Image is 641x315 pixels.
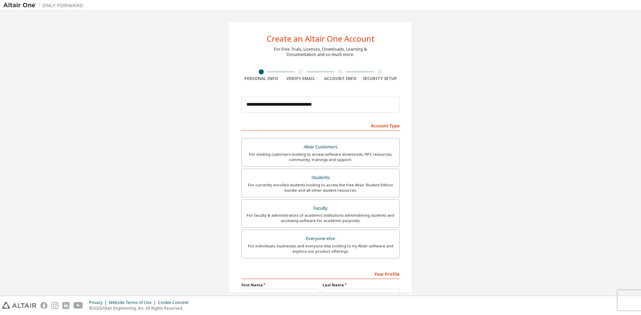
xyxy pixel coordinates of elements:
div: Account Info [320,76,360,81]
div: Personal Info [241,76,281,81]
div: Website Terms of Use [109,300,158,305]
img: youtube.svg [73,302,83,309]
div: For individuals, businesses and everyone else looking to try Altair software and explore our prod... [246,243,395,254]
div: Cookie Consent [158,300,192,305]
label: First Name [241,282,318,288]
div: Security Setup [360,76,400,81]
div: Privacy [89,300,109,305]
div: For Free Trials, Licenses, Downloads, Learning & Documentation and so much more. [274,47,367,57]
img: altair_logo.svg [2,302,36,309]
label: Last Name [323,282,400,288]
img: instagram.svg [51,302,58,309]
div: Everyone else [246,234,395,243]
div: Altair Customers [246,142,395,152]
div: For existing customers looking to access software downloads, HPC resources, community, trainings ... [246,152,395,162]
div: For faculty & administrators of academic institutions administering students and accessing softwa... [246,213,395,223]
div: Your Profile [241,268,400,279]
p: © 2025 Altair Engineering, Inc. All Rights Reserved. [89,305,192,311]
div: Verify Email [281,76,321,81]
div: For currently enrolled students looking to access the free Altair Student Edition bundle and all ... [246,182,395,193]
img: Altair One [3,2,87,9]
div: Students [246,173,395,182]
div: Faculty [246,204,395,213]
img: linkedin.svg [62,302,69,309]
img: facebook.svg [40,302,47,309]
div: Create an Altair One Account [267,35,375,43]
div: Account Type [241,120,400,131]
